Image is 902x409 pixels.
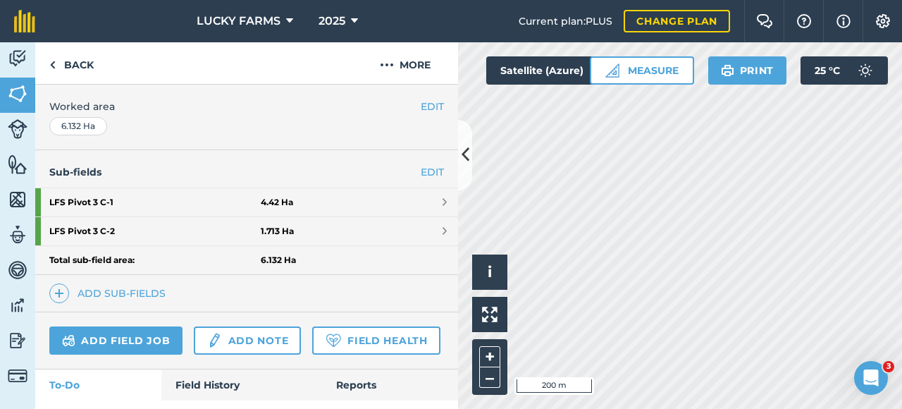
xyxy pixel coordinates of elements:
a: LFS Pivot 3 C-21.713 Ha [35,217,458,245]
strong: Total sub-field area: [49,255,261,266]
span: LUCKY FARMS [197,13,280,30]
img: svg+xml;base64,PD94bWwgdmVyc2lvbj0iMS4wIiBlbmNvZGluZz0idXRmLTgiPz4KPCEtLSBHZW5lcmF0b3I6IEFkb2JlIE... [62,332,75,349]
img: svg+xml;base64,PHN2ZyB4bWxucz0iaHR0cDovL3d3dy53My5vcmcvMjAwMC9zdmciIHdpZHRoPSIxNCIgaGVpZ2h0PSIyNC... [54,285,64,302]
a: Add field job [49,326,183,355]
strong: LFS Pivot 3 C - 2 [49,217,261,245]
img: svg+xml;base64,PHN2ZyB4bWxucz0iaHR0cDovL3d3dy53My5vcmcvMjAwMC9zdmciIHdpZHRoPSIxNyIgaGVpZ2h0PSIxNy... [836,13,851,30]
a: Field Health [312,326,440,355]
button: – [479,367,500,388]
img: A question mark icon [796,14,813,28]
button: Print [708,56,787,85]
img: svg+xml;base64,PD94bWwgdmVyc2lvbj0iMS4wIiBlbmNvZGluZz0idXRmLTgiPz4KPCEtLSBHZW5lcmF0b3I6IEFkb2JlIE... [8,260,27,281]
h4: Sub-fields [35,164,458,180]
span: 25 ° C [815,56,840,85]
a: Add note [194,326,301,355]
strong: LFS Pivot 3 C - 1 [49,188,261,216]
strong: 4.42 Ha [261,197,293,208]
img: svg+xml;base64,PHN2ZyB4bWxucz0iaHR0cDovL3d3dy53My5vcmcvMjAwMC9zdmciIHdpZHRoPSI1NiIgaGVpZ2h0PSI2MC... [8,154,27,175]
img: svg+xml;base64,PHN2ZyB4bWxucz0iaHR0cDovL3d3dy53My5vcmcvMjAwMC9zdmciIHdpZHRoPSIxOSIgaGVpZ2h0PSIyNC... [721,62,734,79]
a: Field History [161,370,321,401]
a: To-Do [35,370,161,401]
a: EDIT [421,164,444,180]
a: LFS Pivot 3 C-14.42 Ha [35,188,458,216]
img: svg+xml;base64,PD94bWwgdmVyc2lvbj0iMS4wIiBlbmNvZGluZz0idXRmLTgiPz4KPCEtLSBHZW5lcmF0b3I6IEFkb2JlIE... [8,295,27,316]
button: EDIT [421,99,444,114]
img: Two speech bubbles overlapping with the left bubble in the forefront [756,14,773,28]
span: Worked area [49,99,444,114]
img: svg+xml;base64,PD94bWwgdmVyc2lvbj0iMS4wIiBlbmNvZGluZz0idXRmLTgiPz4KPCEtLSBHZW5lcmF0b3I6IEFkb2JlIE... [8,48,27,69]
span: Current plan : PLUS [519,13,612,29]
button: Measure [590,56,694,85]
img: svg+xml;base64,PD94bWwgdmVyc2lvbj0iMS4wIiBlbmNvZGluZz0idXRmLTgiPz4KPCEtLSBHZW5lcmF0b3I6IEFkb2JlIE... [206,332,222,349]
a: Add sub-fields [49,283,171,303]
img: svg+xml;base64,PD94bWwgdmVyc2lvbj0iMS4wIiBlbmNvZGluZz0idXRmLTgiPz4KPCEtLSBHZW5lcmF0b3I6IEFkb2JlIE... [8,224,27,245]
img: Ruler icon [605,63,619,78]
button: More [352,42,458,84]
span: i [488,263,492,281]
strong: 1.713 Ha [261,226,294,237]
img: svg+xml;base64,PD94bWwgdmVyc2lvbj0iMS4wIiBlbmNvZGluZz0idXRmLTgiPz4KPCEtLSBHZW5lcmF0b3I6IEFkb2JlIE... [8,330,27,351]
a: Back [35,42,108,84]
span: 2025 [319,13,345,30]
button: + [479,346,500,367]
img: svg+xml;base64,PHN2ZyB4bWxucz0iaHR0cDovL3d3dy53My5vcmcvMjAwMC9zdmciIHdpZHRoPSIyMCIgaGVpZ2h0PSIyNC... [380,56,394,73]
button: 25 °C [801,56,888,85]
img: svg+xml;base64,PD94bWwgdmVyc2lvbj0iMS4wIiBlbmNvZGluZz0idXRmLTgiPz4KPCEtLSBHZW5lcmF0b3I6IEFkb2JlIE... [851,56,879,85]
img: svg+xml;base64,PD94bWwgdmVyc2lvbj0iMS4wIiBlbmNvZGluZz0idXRmLTgiPz4KPCEtLSBHZW5lcmF0b3I6IEFkb2JlIE... [8,366,27,386]
span: 3 [883,361,894,372]
img: fieldmargin Logo [14,10,35,32]
div: 6.132 Ha [49,117,107,135]
img: svg+xml;base64,PHN2ZyB4bWxucz0iaHR0cDovL3d3dy53My5vcmcvMjAwMC9zdmciIHdpZHRoPSI5IiBoZWlnaHQ9IjI0Ii... [49,56,56,73]
button: i [472,255,507,290]
img: svg+xml;base64,PHN2ZyB4bWxucz0iaHR0cDovL3d3dy53My5vcmcvMjAwMC9zdmciIHdpZHRoPSI1NiIgaGVpZ2h0PSI2MC... [8,83,27,104]
button: Satellite (Azure) [486,56,622,85]
a: Change plan [624,10,730,32]
img: svg+xml;base64,PD94bWwgdmVyc2lvbj0iMS4wIiBlbmNvZGluZz0idXRmLTgiPz4KPCEtLSBHZW5lcmF0b3I6IEFkb2JlIE... [8,119,27,139]
strong: 6.132 Ha [261,255,296,266]
img: A cog icon [875,14,891,28]
img: Four arrows, one pointing top left, one top right, one bottom right and the last bottom left [482,307,498,322]
a: Reports [322,370,458,401]
img: svg+xml;base64,PHN2ZyB4bWxucz0iaHR0cDovL3d3dy53My5vcmcvMjAwMC9zdmciIHdpZHRoPSI1NiIgaGVpZ2h0PSI2MC... [8,189,27,210]
iframe: Intercom live chat [854,361,888,395]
